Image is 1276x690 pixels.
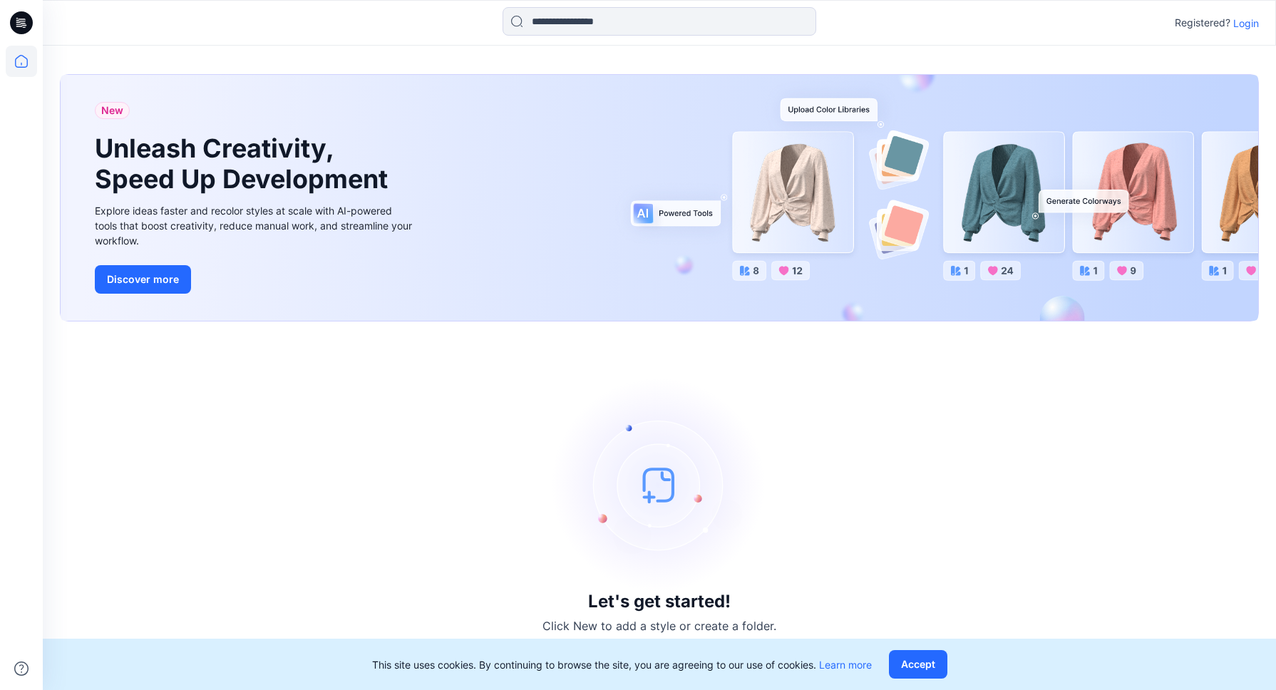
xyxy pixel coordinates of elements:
img: empty-state-image.svg [552,378,766,592]
button: Accept [889,650,947,679]
p: Click New to add a style or create a folder. [542,617,776,634]
p: Registered? [1175,14,1230,31]
h3: Let's get started! [588,592,731,612]
button: Discover more [95,265,191,294]
a: Discover more [95,265,416,294]
p: Login [1233,16,1259,31]
a: Learn more [819,659,872,671]
h1: Unleash Creativity, Speed Up Development [95,133,394,195]
span: New [101,102,123,119]
div: Explore ideas faster and recolor styles at scale with AI-powered tools that boost creativity, red... [95,203,416,248]
p: This site uses cookies. By continuing to browse the site, you are agreeing to our use of cookies. [372,657,872,672]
